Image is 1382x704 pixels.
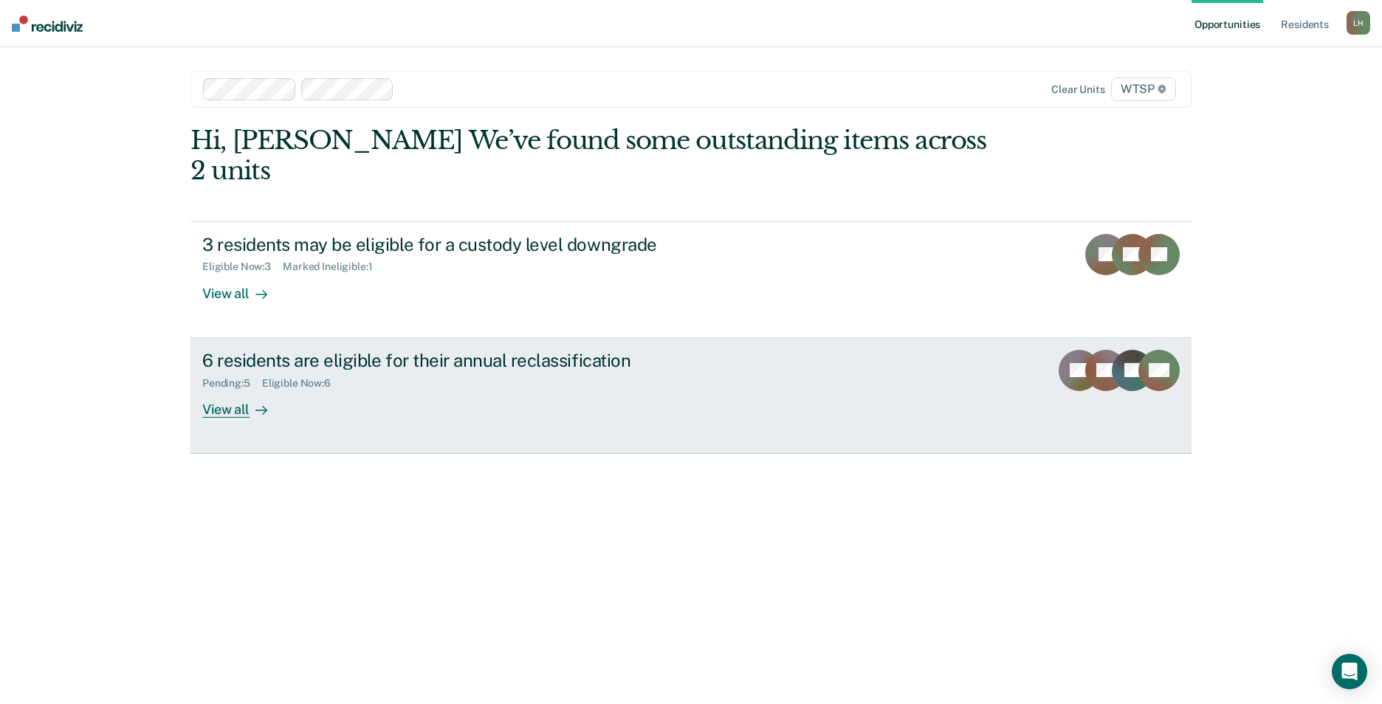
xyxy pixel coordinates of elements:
div: Pending : 5 [202,377,262,390]
a: 6 residents are eligible for their annual reclassificationPending:5Eligible Now:6View all [190,338,1192,454]
div: 6 residents are eligible for their annual reclassification [202,350,721,371]
button: LH [1347,11,1370,35]
div: Eligible Now : 3 [202,260,283,273]
div: Hi, [PERSON_NAME] We’ve found some outstanding items across 2 units [190,125,991,186]
img: Recidiviz [12,15,83,32]
div: View all [202,273,285,302]
div: Clear units [1051,83,1105,96]
a: 3 residents may be eligible for a custody level downgradeEligible Now:3Marked Ineligible:1View all [190,221,1192,338]
div: L H [1347,11,1370,35]
div: Eligible Now : 6 [262,377,343,390]
div: View all [202,389,285,418]
div: 3 residents may be eligible for a custody level downgrade [202,234,721,255]
div: Open Intercom Messenger [1332,654,1367,689]
span: WTSP [1111,77,1176,101]
div: Marked Ineligible : 1 [283,260,384,273]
